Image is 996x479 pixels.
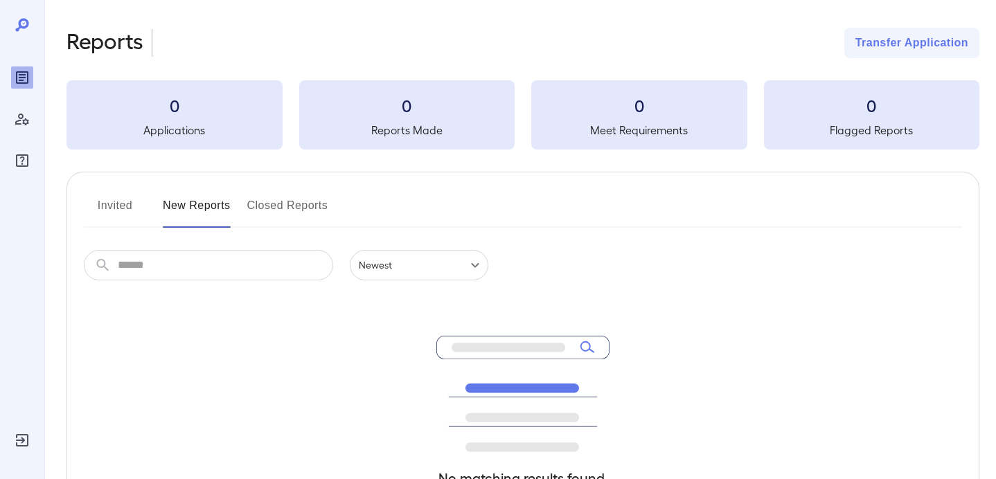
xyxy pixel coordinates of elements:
h3: 0 [764,94,980,116]
h3: 0 [531,94,747,116]
summary: 0Applications0Reports Made0Meet Requirements0Flagged Reports [66,80,979,150]
h2: Reports [66,28,143,58]
button: Closed Reports [247,195,328,228]
div: Manage Users [11,108,33,130]
h3: 0 [299,94,515,116]
h5: Meet Requirements [531,122,747,138]
div: Reports [11,66,33,89]
h5: Reports Made [299,122,515,138]
div: Newest [350,250,488,280]
div: FAQ [11,150,33,172]
button: Invited [84,195,146,228]
h3: 0 [66,94,283,116]
h5: Applications [66,122,283,138]
button: Transfer Application [844,28,979,58]
div: Log Out [11,429,33,451]
button: New Reports [163,195,231,228]
h5: Flagged Reports [764,122,980,138]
